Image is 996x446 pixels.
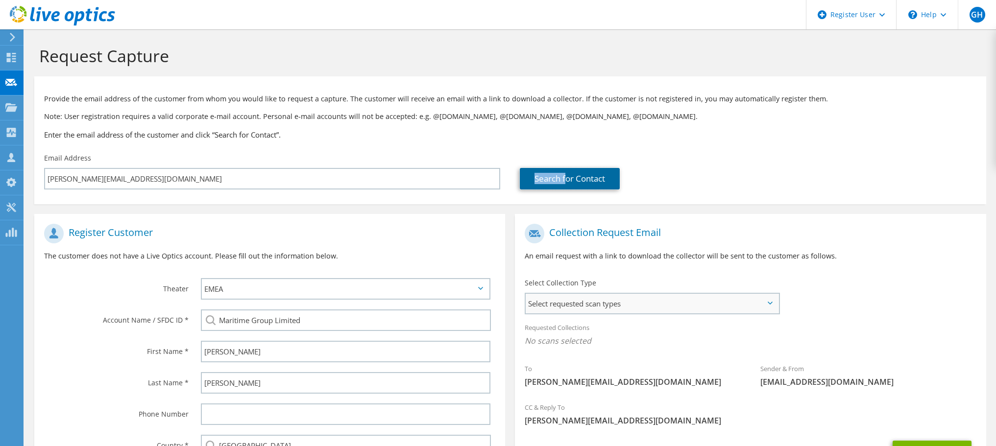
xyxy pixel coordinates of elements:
[44,278,189,294] label: Theater
[44,403,189,419] label: Phone Number
[525,335,976,346] span: No scans selected
[44,372,189,388] label: Last Name *
[44,251,495,261] p: The customer does not have a Live Optics account. Please fill out the information below.
[515,358,751,392] div: To
[520,168,620,189] a: Search for Contact
[526,294,778,313] span: Select requested scan types
[525,415,976,426] span: [PERSON_NAME][EMAIL_ADDRESS][DOMAIN_NAME]
[525,224,971,243] h1: Collection Request Email
[515,397,986,431] div: CC & Reply To
[515,317,986,353] div: Requested Collections
[970,7,985,23] span: GH
[44,309,189,325] label: Account Name / SFDC ID *
[751,358,986,392] div: Sender & From
[44,94,976,104] p: Provide the email address of the customer from whom you would like to request a capture. The cust...
[44,341,189,356] label: First Name *
[44,153,91,163] label: Email Address
[44,129,976,140] h3: Enter the email address of the customer and click “Search for Contact”.
[39,46,976,66] h1: Request Capture
[908,10,917,19] svg: \n
[44,111,976,122] p: Note: User registration requires a valid corporate e-mail account. Personal e-mail accounts will ...
[44,224,490,243] h1: Register Customer
[525,278,596,288] label: Select Collection Type
[760,376,976,387] span: [EMAIL_ADDRESS][DOMAIN_NAME]
[525,376,741,387] span: [PERSON_NAME][EMAIL_ADDRESS][DOMAIN_NAME]
[525,251,976,261] p: An email request with a link to download the collector will be sent to the customer as follows.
